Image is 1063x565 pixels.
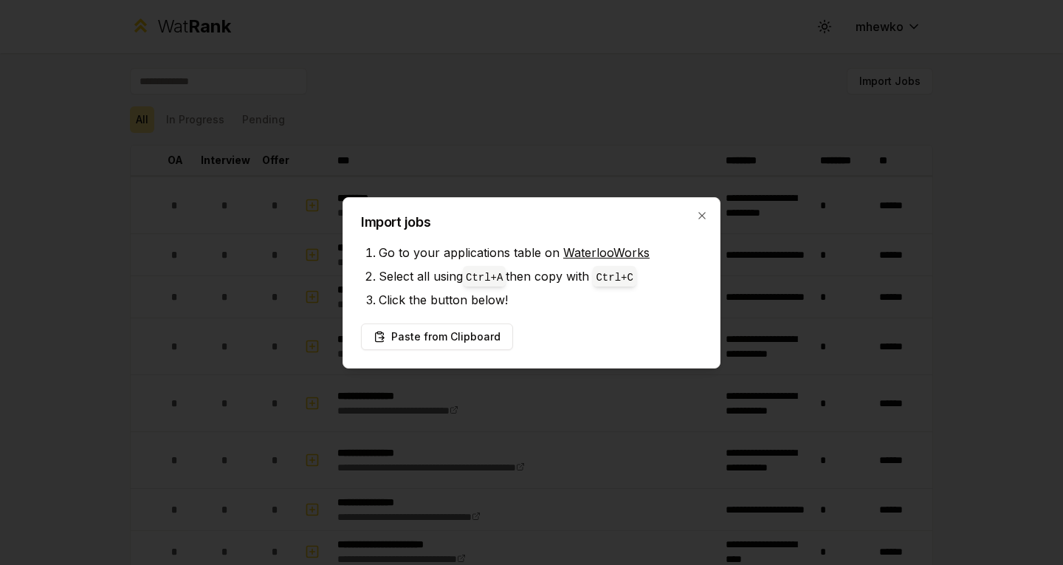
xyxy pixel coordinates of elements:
a: WaterlooWorks [563,245,650,260]
li: Click the button below! [379,288,702,312]
code: Ctrl+ A [466,272,503,284]
h2: Import jobs [361,216,702,229]
code: Ctrl+ C [596,272,633,284]
button: Paste from Clipboard [361,323,513,350]
li: Go to your applications table on [379,241,702,264]
li: Select all using then copy with [379,264,702,288]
